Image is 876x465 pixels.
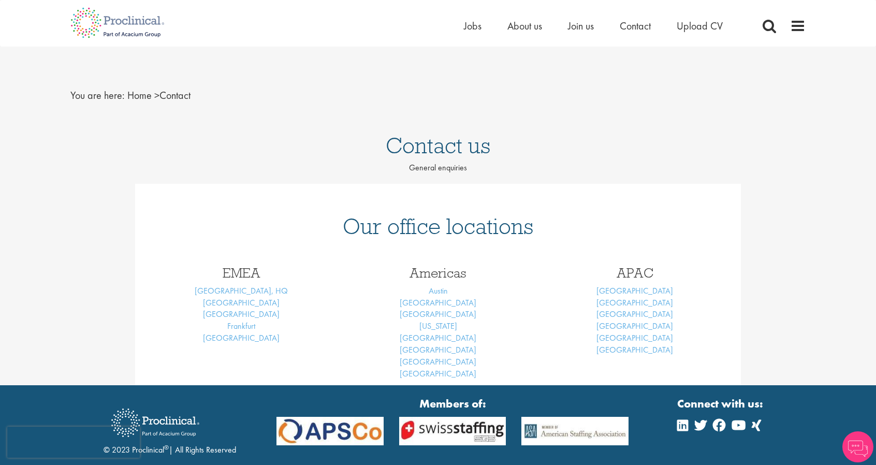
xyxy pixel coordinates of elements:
[568,19,594,33] a: Join us
[203,309,280,319] a: [GEOGRAPHIC_DATA]
[596,285,673,296] a: [GEOGRAPHIC_DATA]
[127,89,191,102] span: Contact
[154,89,159,102] span: >
[596,332,673,343] a: [GEOGRAPHIC_DATA]
[419,321,457,331] a: [US_STATE]
[400,297,476,308] a: [GEOGRAPHIC_DATA]
[400,309,476,319] a: [GEOGRAPHIC_DATA]
[70,89,125,102] span: You are here:
[400,368,476,379] a: [GEOGRAPHIC_DATA]
[429,285,448,296] a: Austin
[400,344,476,355] a: [GEOGRAPHIC_DATA]
[400,332,476,343] a: [GEOGRAPHIC_DATA]
[514,417,636,445] img: APSCo
[151,266,332,280] h3: EMEA
[677,19,723,33] a: Upload CV
[104,401,236,456] div: © 2023 Proclinical | All Rights Reserved
[104,401,207,444] img: Proclinical Recruitment
[151,215,725,238] h1: Our office locations
[127,89,152,102] a: breadcrumb link to Home
[203,332,280,343] a: [GEOGRAPHIC_DATA]
[507,19,542,33] a: About us
[596,297,673,308] a: [GEOGRAPHIC_DATA]
[400,356,476,367] a: [GEOGRAPHIC_DATA]
[596,344,673,355] a: [GEOGRAPHIC_DATA]
[269,417,391,445] img: APSCo
[544,266,725,280] h3: APAC
[620,19,651,33] a: Contact
[391,417,514,445] img: APSCo
[347,266,529,280] h3: Americas
[276,396,629,412] strong: Members of:
[195,285,288,296] a: [GEOGRAPHIC_DATA], HQ
[7,427,140,458] iframe: reCAPTCHA
[677,396,765,412] strong: Connect with us:
[227,321,255,331] a: Frankfurt
[842,431,873,462] img: Chatbot
[203,297,280,308] a: [GEOGRAPHIC_DATA]
[464,19,481,33] a: Jobs
[164,443,169,452] sup: ®
[596,321,673,331] a: [GEOGRAPHIC_DATA]
[596,309,673,319] a: [GEOGRAPHIC_DATA]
